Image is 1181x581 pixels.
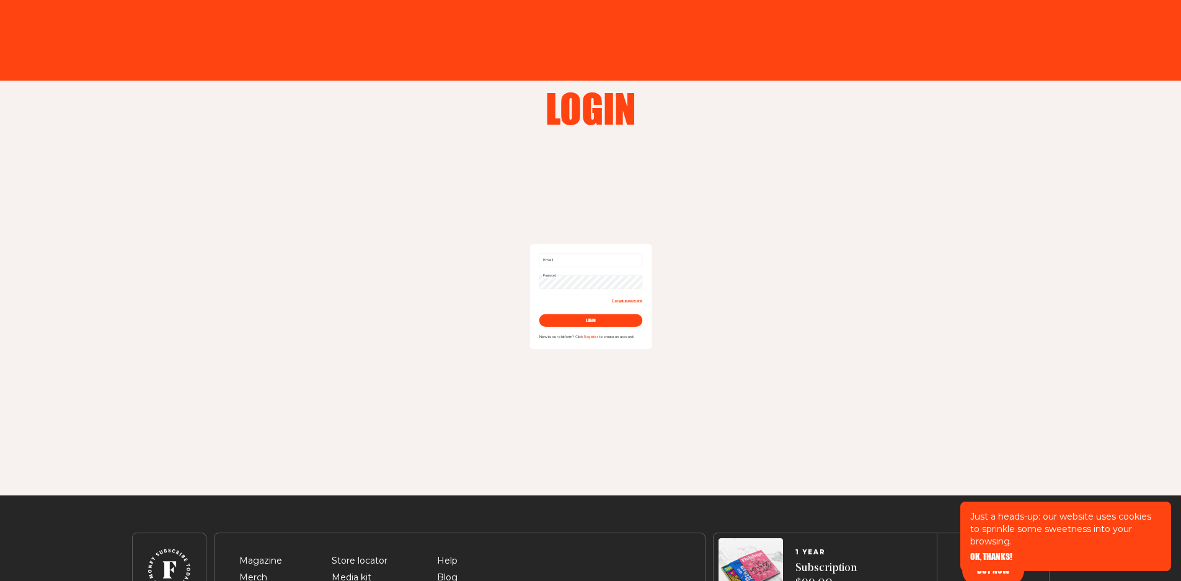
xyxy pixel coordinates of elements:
[586,318,596,322] span: login
[432,88,750,128] h2: Login
[437,554,458,569] span: Help
[795,549,857,556] span: 1 YEAR
[612,298,642,304] a: Forgot password
[239,555,282,566] a: Magazine
[539,314,642,326] button: login
[539,275,642,289] input: Password
[332,555,387,566] a: Store locator
[970,552,1012,561] button: OK, THANKS!
[332,554,387,569] span: Store locator
[970,510,1161,548] p: Just a heads-up: our website uses cookies to sprinkle some sweetness into your browsing.
[612,298,642,303] span: Forgot password
[437,555,458,566] a: Help
[583,335,598,339] a: Register
[542,273,557,278] label: Password
[239,554,282,569] span: Magazine
[539,334,642,340] p: New to our platform? Click to create an account!
[539,254,642,267] input: Email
